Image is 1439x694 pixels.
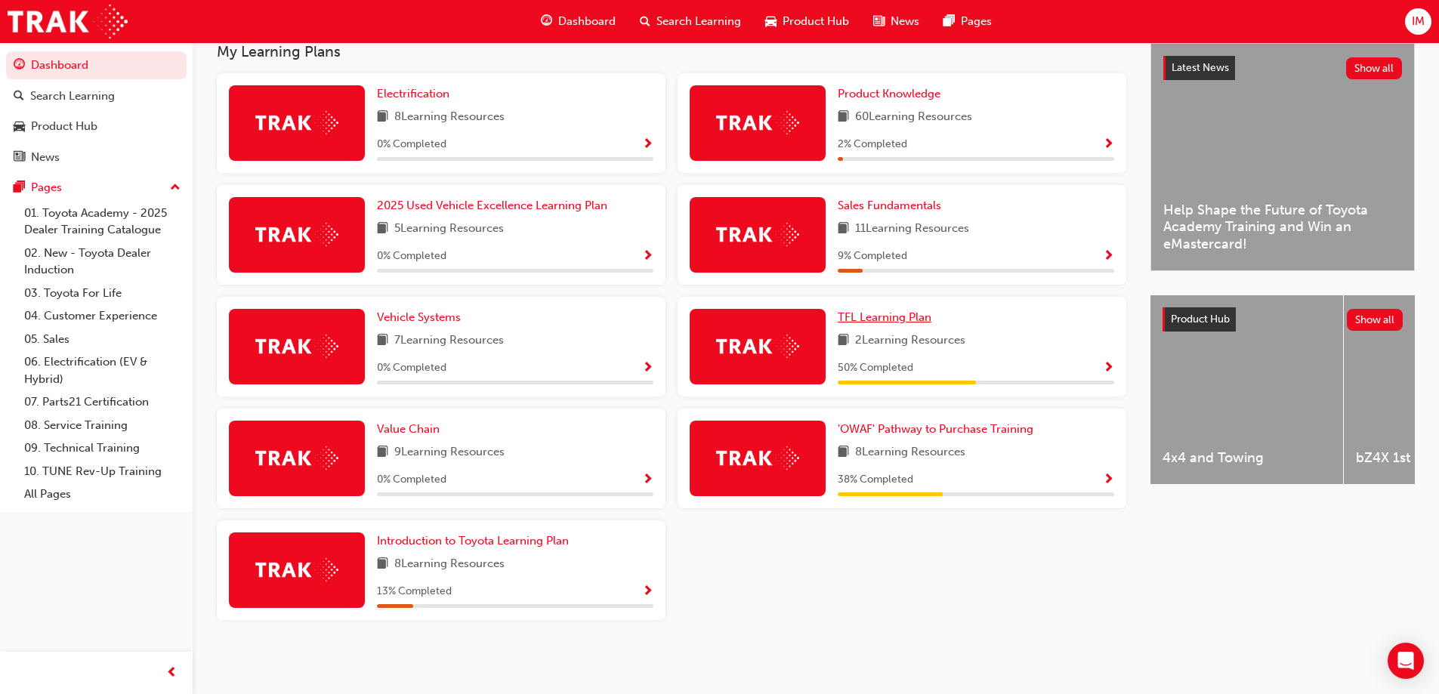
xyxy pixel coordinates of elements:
button: Show Progress [642,470,653,489]
span: guage-icon [541,12,552,31]
img: Trak [716,446,799,470]
span: Show Progress [1103,362,1114,375]
div: Search Learning [30,88,115,105]
a: news-iconNews [861,6,931,37]
span: book-icon [838,443,849,462]
span: 5 Learning Resources [394,220,504,239]
span: Dashboard [558,13,616,30]
span: prev-icon [166,664,178,683]
span: pages-icon [943,12,955,31]
span: book-icon [838,220,849,239]
span: 2 Learning Resources [855,332,965,350]
span: book-icon [838,108,849,127]
span: Show Progress [642,250,653,264]
span: 0 % Completed [377,359,446,377]
span: TFL Learning Plan [838,310,931,324]
a: car-iconProduct Hub [753,6,861,37]
span: news-icon [14,151,25,165]
span: guage-icon [14,59,25,72]
span: Sales Fundamentals [838,199,941,212]
a: Product Hub [6,113,187,140]
button: Show all [1346,57,1403,79]
img: Trak [255,111,338,134]
span: 9 Learning Resources [394,443,505,462]
div: Product Hub [31,118,97,135]
a: Electrification [377,85,455,103]
span: 0 % Completed [377,248,446,265]
a: pages-iconPages [931,6,1004,37]
div: Open Intercom Messenger [1388,643,1424,679]
a: 02. New - Toyota Dealer Induction [18,242,187,282]
button: Show Progress [642,247,653,266]
a: 05. Sales [18,328,187,351]
span: Product Knowledge [838,87,940,100]
img: Trak [716,223,799,246]
button: Show Progress [1103,470,1114,489]
span: search-icon [640,12,650,31]
span: Search Learning [656,13,741,30]
span: Show Progress [642,138,653,152]
button: Show Progress [642,359,653,378]
span: up-icon [170,178,181,198]
a: guage-iconDashboard [529,6,628,37]
span: 8 Learning Resources [394,108,505,127]
button: Pages [6,174,187,202]
span: Product Hub [1171,313,1230,325]
a: Introduction to Toyota Learning Plan [377,532,575,550]
span: Show Progress [1103,473,1114,487]
button: Show Progress [642,135,653,154]
img: Trak [255,446,338,470]
button: Show Progress [1103,135,1114,154]
span: book-icon [377,108,388,127]
button: Show all [1347,309,1403,331]
a: 01. Toyota Academy - 2025 Dealer Training Catalogue [18,202,187,242]
img: Trak [255,335,338,358]
span: Vehicle Systems [377,310,461,324]
a: 04. Customer Experience [18,304,187,328]
a: search-iconSearch Learning [628,6,753,37]
span: 8 Learning Resources [855,443,965,462]
div: Pages [31,179,62,196]
a: Latest NewsShow all [1163,56,1402,80]
span: Show Progress [642,362,653,375]
img: Trak [716,335,799,358]
span: 8 Learning Resources [394,555,505,574]
span: Show Progress [642,473,653,487]
a: TFL Learning Plan [838,309,937,326]
span: Value Chain [377,422,440,436]
button: Show Progress [1103,247,1114,266]
span: Help Shape the Future of Toyota Academy Training and Win an eMastercard! [1163,202,1402,253]
span: 60 Learning Resources [855,108,972,127]
a: 4x4 and Towing [1150,295,1343,484]
a: Dashboard [6,51,187,79]
img: Trak [716,111,799,134]
span: 2025 Used Vehicle Excellence Learning Plan [377,199,607,212]
a: Search Learning [6,82,187,110]
a: Value Chain [377,421,446,438]
span: 4x4 and Towing [1163,449,1331,467]
div: News [31,149,60,166]
span: 38 % Completed [838,471,913,489]
span: 50 % Completed [838,359,913,377]
span: Show Progress [1103,138,1114,152]
img: Trak [255,223,338,246]
span: car-icon [14,120,25,134]
span: Show Progress [1103,250,1114,264]
a: Product Knowledge [838,85,946,103]
span: 'OWAF' Pathway to Purchase Training [838,422,1033,436]
span: Show Progress [642,585,653,599]
span: book-icon [838,332,849,350]
button: DashboardSearch LearningProduct HubNews [6,48,187,174]
span: Latest News [1172,61,1229,74]
span: 13 % Completed [377,583,452,600]
span: pages-icon [14,181,25,195]
button: IM [1405,8,1431,35]
img: Trak [255,558,338,581]
a: 10. TUNE Rev-Up Training [18,460,187,483]
a: 08. Service Training [18,414,187,437]
a: Trak [8,5,128,39]
a: 06. Electrification (EV & Hybrid) [18,350,187,390]
span: Electrification [377,87,449,100]
span: car-icon [765,12,777,31]
span: 2 % Completed [838,136,907,153]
